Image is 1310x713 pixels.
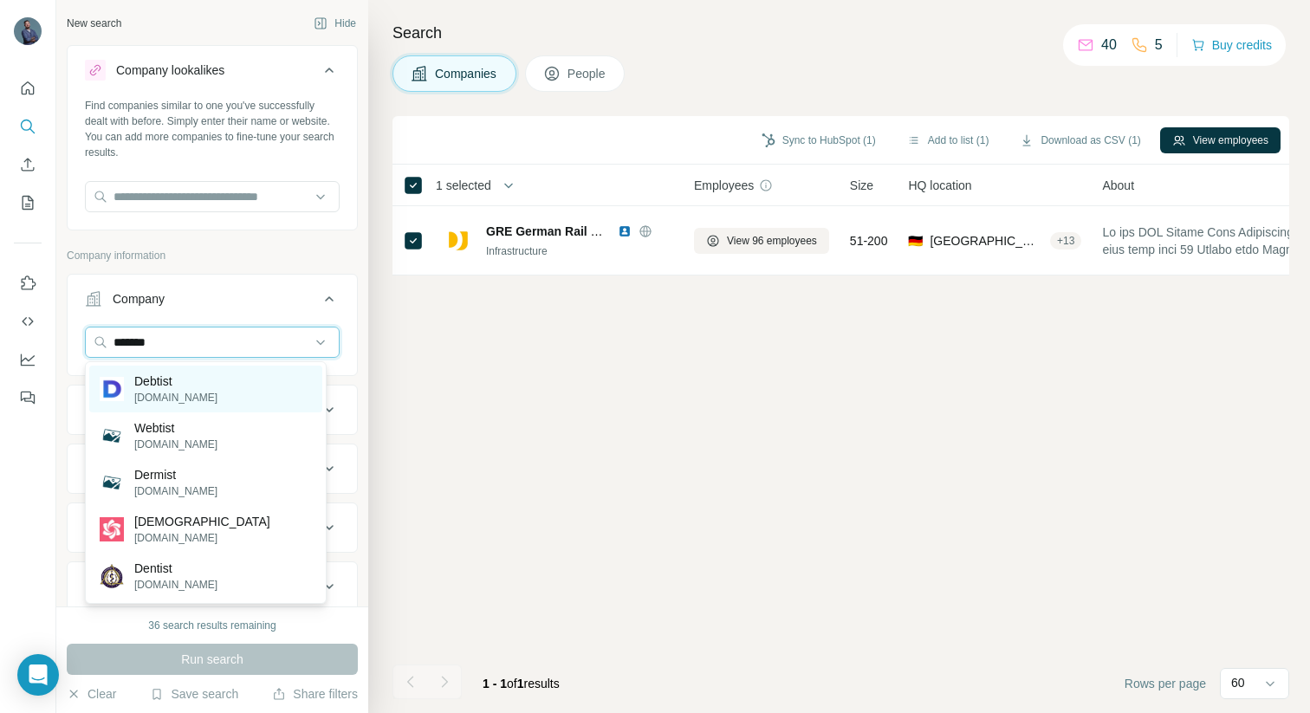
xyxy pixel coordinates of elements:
[1125,675,1206,692] span: Rows per page
[908,177,971,194] span: HQ location
[134,390,217,405] p: [DOMAIN_NAME]
[1008,127,1152,153] button: Download as CSV (1)
[134,466,217,483] p: Dermist
[100,517,124,541] img: Zentist
[134,513,270,530] p: [DEMOGRAPHIC_DATA]
[14,268,42,299] button: Use Surfe on LinkedIn
[14,17,42,45] img: Avatar
[68,566,357,607] button: Employees (size)
[272,685,358,703] button: Share filters
[850,232,888,250] span: 51-200
[134,483,217,499] p: [DOMAIN_NAME]
[850,177,873,194] span: Size
[1191,33,1272,57] button: Buy credits
[68,389,357,431] button: Industry
[148,618,276,633] div: 36 search results remaining
[727,233,817,249] span: View 96 employees
[116,62,224,79] div: Company lookalikes
[134,437,217,452] p: [DOMAIN_NAME]
[14,344,42,375] button: Dashboard
[100,377,124,401] img: Debtist
[17,654,59,696] div: Open Intercom Messenger
[444,227,472,255] img: Logo of GRE German Rail Engineering
[150,685,238,703] button: Save search
[134,419,217,437] p: Webtist
[14,73,42,104] button: Quick start
[14,149,42,180] button: Enrich CSV
[694,177,754,194] span: Employees
[930,232,1043,250] span: [GEOGRAPHIC_DATA], [GEOGRAPHIC_DATA]
[68,507,357,548] button: Annual revenue ($)
[14,187,42,218] button: My lists
[392,21,1289,45] h4: Search
[436,177,491,194] span: 1 selected
[14,306,42,337] button: Use Surfe API
[67,16,121,31] div: New search
[67,248,358,263] p: Company information
[908,232,923,250] span: 🇩🇪
[1231,674,1245,691] p: 60
[14,111,42,142] button: Search
[483,677,560,690] span: results
[100,424,124,448] img: Webtist
[483,677,507,690] span: 1 - 1
[113,290,165,308] div: Company
[618,224,632,238] img: LinkedIn logo
[134,373,217,390] p: Debtist
[1155,35,1163,55] p: 5
[694,228,829,254] button: View 96 employees
[567,65,607,82] span: People
[1101,35,1117,55] p: 40
[486,243,673,259] div: Infrastructure
[1102,177,1134,194] span: About
[68,49,357,98] button: Company lookalikes
[1050,233,1081,249] div: + 13
[302,10,368,36] button: Hide
[517,677,524,690] span: 1
[749,127,888,153] button: Sync to HubSpot (1)
[67,685,116,703] button: Clear
[435,65,498,82] span: Companies
[134,577,217,593] p: [DOMAIN_NAME]
[895,127,1002,153] button: Add to list (1)
[100,564,124,588] img: Dentist
[507,677,517,690] span: of
[100,470,124,495] img: Dermist
[14,382,42,413] button: Feedback
[134,530,270,546] p: [DOMAIN_NAME]
[85,98,340,160] div: Find companies similar to one you've successfully dealt with before. Simply enter their name or w...
[486,224,661,238] span: GRE German Rail Engineering
[134,560,217,577] p: Dentist
[68,448,357,489] button: HQ location
[68,278,357,327] button: Company
[1160,127,1281,153] button: View employees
